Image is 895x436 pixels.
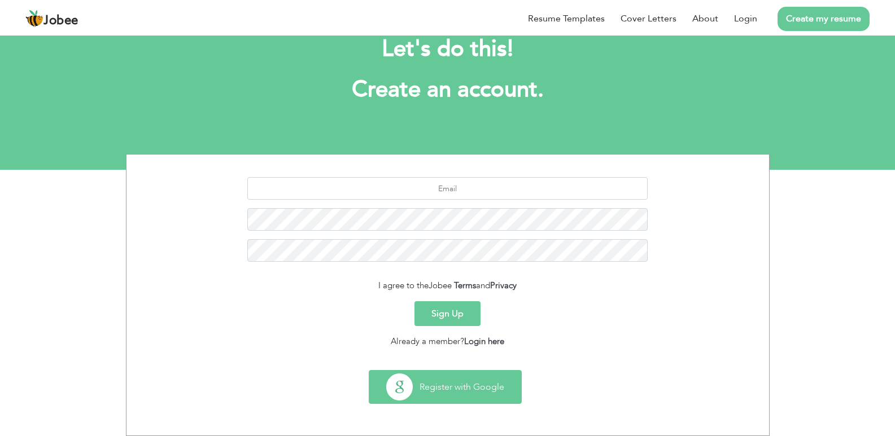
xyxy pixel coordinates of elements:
button: Register with Google [369,371,521,403]
span: Jobee [43,15,78,27]
a: Jobee [25,10,78,28]
div: Already a member? [135,335,761,348]
a: Create my resume [778,7,870,31]
a: Resume Templates [528,12,605,25]
a: Login here [464,336,504,347]
span: Jobee [429,280,452,291]
a: Cover Letters [621,12,676,25]
a: About [692,12,718,25]
input: Email [247,177,648,200]
h1: Create an account. [143,75,753,104]
h2: Let's do this! [143,34,753,64]
div: I agree to the and [135,279,761,292]
a: Privacy [490,280,517,291]
img: jobee.io [25,10,43,28]
button: Sign Up [414,301,481,326]
a: Terms [454,280,476,291]
a: Login [734,12,757,25]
